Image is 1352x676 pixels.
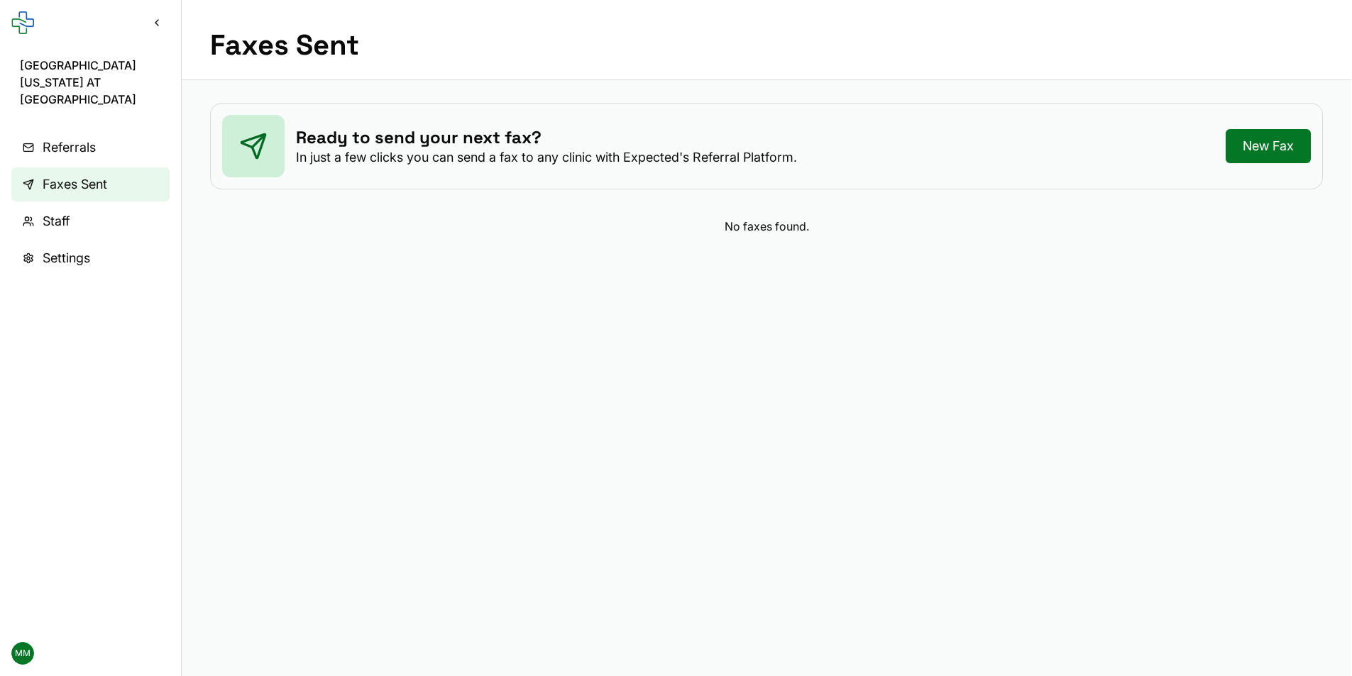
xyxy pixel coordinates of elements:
a: Faxes Sent [11,167,170,201]
a: Referrals [11,131,170,165]
p: In just a few clicks you can send a fax to any clinic with Expected's Referral Platform. [296,149,797,166]
span: Referrals [43,138,96,157]
span: MM [11,642,34,665]
div: No faxes found. [210,218,1323,235]
h1: Faxes Sent [210,28,359,62]
h3: Ready to send your next fax? [296,126,797,149]
span: Staff [43,211,70,231]
a: Staff [11,204,170,238]
a: New Fax [1226,129,1311,163]
button: Collapse sidebar [144,10,170,35]
a: Settings [11,241,170,275]
span: Faxes Sent [43,174,107,194]
span: [GEOGRAPHIC_DATA][US_STATE] AT [GEOGRAPHIC_DATA] [20,57,161,108]
span: Settings [43,248,90,268]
